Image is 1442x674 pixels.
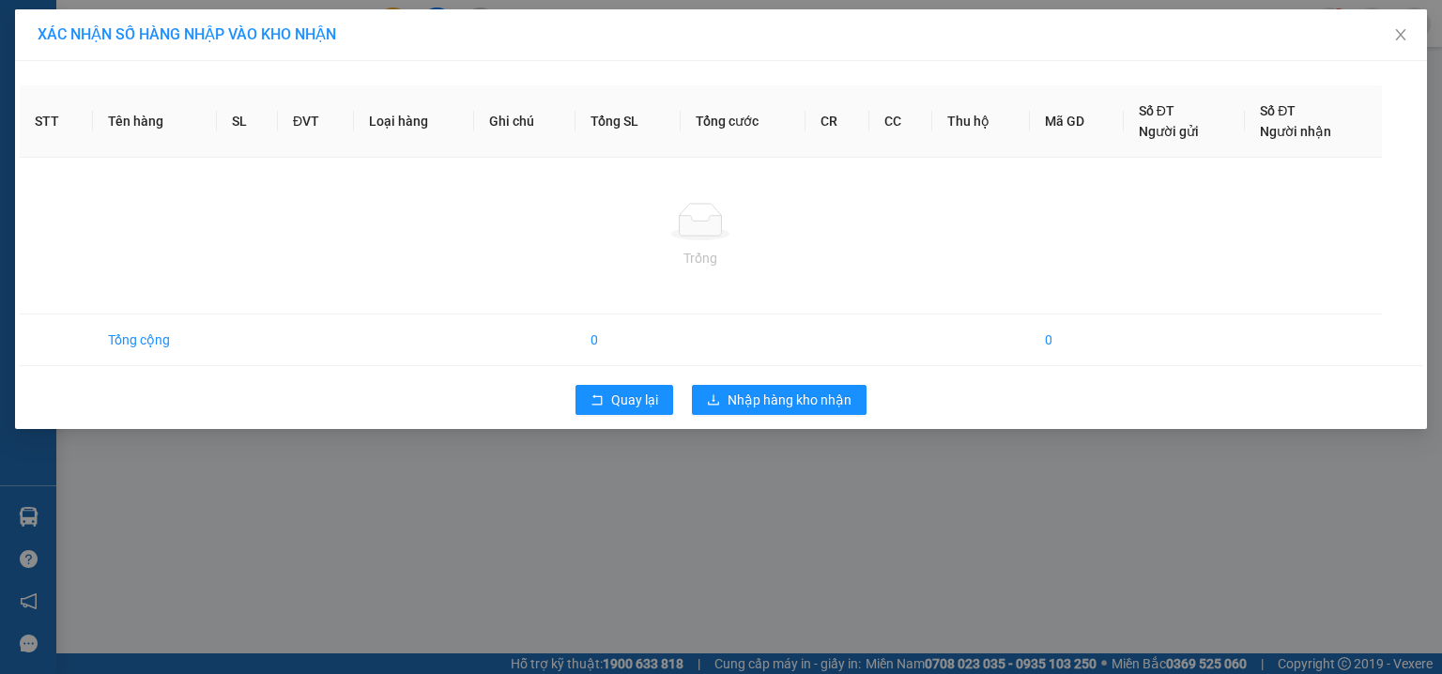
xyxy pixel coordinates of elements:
div: Trống [35,248,1367,268]
th: Mã GD [1030,85,1124,158]
span: rollback [591,393,604,408]
span: Nhập hàng kho nhận [728,390,851,410]
span: XÁC NHẬN SỐ HÀNG NHẬP VÀO KHO NHẬN [38,25,336,43]
td: 0 [575,314,681,366]
span: Quay lại [611,390,658,410]
button: rollbackQuay lại [575,385,673,415]
span: Người gửi [1139,124,1199,139]
span: download [707,393,720,408]
span: Số ĐT [1139,103,1174,118]
th: CR [805,85,868,158]
span: close [1393,27,1408,42]
th: Thu hộ [932,85,1030,158]
th: Tên hàng [93,85,217,158]
th: ĐVT [278,85,354,158]
th: SL [217,85,278,158]
span: Người nhận [1260,124,1331,139]
span: Số ĐT [1260,103,1296,118]
th: Tổng cước [681,85,805,158]
th: Tổng SL [575,85,681,158]
td: 0 [1030,314,1124,366]
th: STT [20,85,93,158]
th: CC [869,85,932,158]
button: downloadNhập hàng kho nhận [692,385,867,415]
button: Close [1374,9,1427,62]
td: Tổng cộng [93,314,217,366]
th: Loại hàng [354,85,474,158]
th: Ghi chú [474,85,575,158]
